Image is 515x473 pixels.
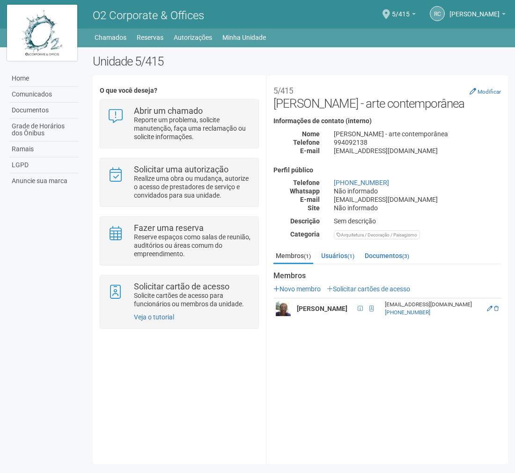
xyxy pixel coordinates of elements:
div: 994092138 [327,138,508,147]
strong: Site [308,204,320,212]
small: 5/415 [273,86,293,96]
a: Abrir um chamado Reporte um problema, solicite manutenção, faça uma reclamação ou solicite inform... [107,107,251,141]
a: Grade de Horários dos Ônibus [9,118,79,141]
img: logo.jpg [7,5,77,61]
a: Solicitar uma autorização Realize uma obra ou mudança, autorize o acesso de prestadores de serviç... [107,165,251,200]
a: Membros(1) [273,249,313,264]
a: LGPD [9,157,79,173]
h4: O que você deseja? [100,87,258,94]
a: Editar membro [487,305,493,312]
h2: [PERSON_NAME] - arte contemporânea [273,82,501,111]
img: user.png [276,301,291,316]
a: Novo membro [273,285,321,293]
p: Reporte um problema, solicite manutenção, faça uma reclamação ou solicite informações. [134,116,251,141]
a: Solicitar cartão de acesso Solicite cartões de acesso para funcionários ou membros da unidade. [107,282,251,308]
span: 5/415 [392,1,410,18]
a: Home [9,71,79,87]
a: Documentos [9,103,79,118]
a: [PHONE_NUMBER] [334,179,389,186]
strong: Fazer uma reserva [134,223,204,233]
strong: Categoria [290,230,320,238]
a: Minha Unidade [222,31,266,44]
a: Usuários(1) [319,249,357,263]
a: Reservas [137,31,163,44]
h2: Unidade 5/415 [93,54,508,68]
div: [EMAIL_ADDRESS][DOMAIN_NAME] [327,195,508,204]
h4: Perfil público [273,167,501,174]
p: Solicite cartões de acesso para funcionários ou membros da unidade. [134,291,251,308]
a: [PERSON_NAME] [449,12,506,19]
strong: Solicitar uma autorização [134,164,228,174]
div: Sem descrição [327,217,508,225]
strong: Nome [302,130,320,138]
small: Modificar [478,89,501,95]
div: [EMAIL_ADDRESS][DOMAIN_NAME] [327,147,508,155]
div: [PERSON_NAME] - arte contemporânea [327,130,508,138]
div: Não informado [327,204,508,212]
a: Excluir membro [494,305,499,312]
a: Solicitar cartões de acesso [327,285,410,293]
a: Comunicados [9,87,79,103]
h4: Informações de contato (interno) [273,118,501,125]
a: Fazer uma reserva Reserve espaços como salas de reunião, auditórios ou áreas comum do empreendime... [107,224,251,258]
span: Raquel Carvalho Vieira [449,1,500,18]
small: (3) [402,253,409,259]
a: Chamados [95,31,126,44]
strong: [PERSON_NAME] [297,305,347,312]
a: [PHONE_NUMBER] [385,309,430,316]
div: [EMAIL_ADDRESS][DOMAIN_NAME] [385,301,481,309]
small: (1) [304,253,311,259]
strong: E-mail [300,196,320,203]
strong: E-mail [300,147,320,155]
a: Anuncie sua marca [9,173,79,189]
strong: Whatsapp [290,187,320,195]
a: RC [430,6,445,21]
a: Modificar [470,88,501,95]
a: 5/415 [392,12,416,19]
small: (1) [347,253,354,259]
strong: Descrição [290,217,320,225]
p: Reserve espaços como salas de reunião, auditórios ou áreas comum do empreendimento. [134,233,251,258]
a: Documentos(3) [362,249,412,263]
strong: Telefone [293,139,320,146]
a: Veja o tutorial [134,313,174,321]
div: Arquitetura / Decoração / Paisagismo [334,230,420,239]
a: Autorizações [174,31,212,44]
strong: Membros [273,272,501,280]
strong: Abrir um chamado [134,106,203,116]
strong: Telefone [293,179,320,186]
span: O2 Corporate & Offices [93,9,204,22]
a: Ramais [9,141,79,157]
strong: Solicitar cartão de acesso [134,281,229,291]
div: Não informado [327,187,508,195]
p: Realize uma obra ou mudança, autorize o acesso de prestadores de serviço e convidados para sua un... [134,174,251,200]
